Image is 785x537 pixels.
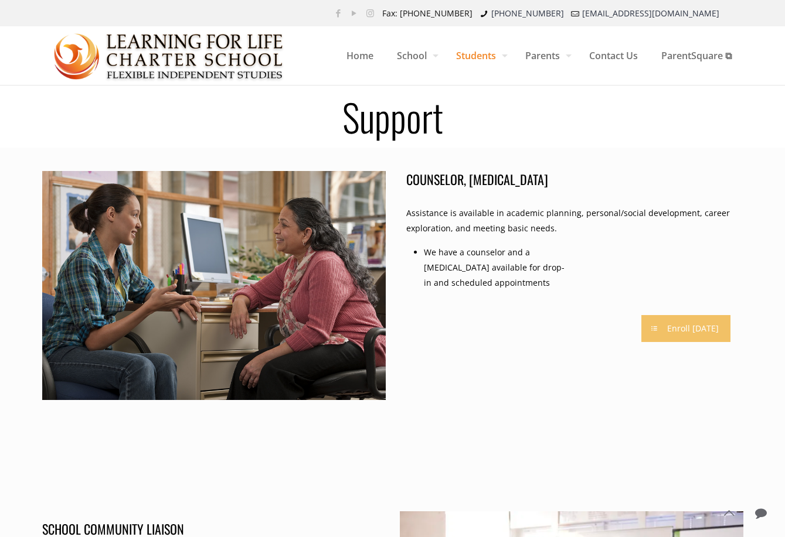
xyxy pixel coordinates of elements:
[42,521,350,537] h4: SCHOOL COMMUNITY LIAISON
[364,7,376,19] a: Instagram icon
[641,315,730,342] a: Enroll [DATE]
[335,38,385,73] span: Home
[406,206,736,236] p: Assistance is available in academic planning, personal/social development, career exploration, an...
[514,26,577,85] a: Parents
[35,98,750,135] h1: Support
[582,8,719,19] a: [EMAIL_ADDRESS][DOMAIN_NAME]
[406,171,736,187] h4: COUNSELOR, [MEDICAL_DATA]
[650,26,743,85] a: ParentSquare ⧉
[514,38,577,73] span: Parents
[577,26,650,85] a: Contact Us
[54,27,284,85] img: Support
[385,38,444,73] span: School
[348,7,361,19] a: YouTube icon
[444,26,514,85] a: Students
[650,38,743,73] span: ParentSquare ⧉
[424,245,571,290] li: We have a counselor and a [MEDICAL_DATA] available for drop-in and scheduled appointments
[54,26,284,85] a: Learning for Life Charter School
[444,38,514,73] span: Students
[491,8,564,19] a: [PHONE_NUMBER]
[716,501,741,525] a: Back to top icon
[577,38,650,73] span: Contact Us
[332,7,345,19] a: Facebook icon
[42,171,386,400] img: Support
[385,26,444,85] a: School
[570,8,582,19] i: mail
[335,26,385,85] a: Home
[478,8,490,19] i: phone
